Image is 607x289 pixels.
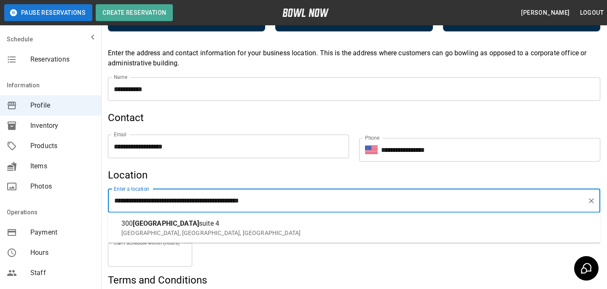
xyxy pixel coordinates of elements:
[108,48,600,68] p: Enter the address and contact information for your business location. This is the address where c...
[30,248,94,258] span: Hours
[30,141,94,151] span: Products
[30,268,94,278] span: Staff
[282,8,329,17] img: logo
[108,273,600,287] h5: Terms and Conditions
[30,181,94,192] span: Photos
[4,4,92,21] button: Pause Reservations
[586,195,597,207] button: Clear
[365,143,378,156] button: Select country
[30,161,94,171] span: Items
[30,227,94,238] span: Payment
[577,5,607,21] button: Logout
[96,4,173,21] button: Create Reservation
[133,219,199,227] span: [GEOGRAPHIC_DATA]
[30,121,94,131] span: Inventory
[30,100,94,111] span: Profile
[518,5,573,21] button: [PERSON_NAME]
[30,54,94,65] span: Reservations
[108,111,600,124] h5: Contact
[121,219,133,227] span: 300
[365,134,379,141] label: Phone
[121,229,594,237] p: [GEOGRAPHIC_DATA], [GEOGRAPHIC_DATA], [GEOGRAPHIC_DATA]
[199,219,219,227] span: suite 4
[108,168,600,182] h5: Location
